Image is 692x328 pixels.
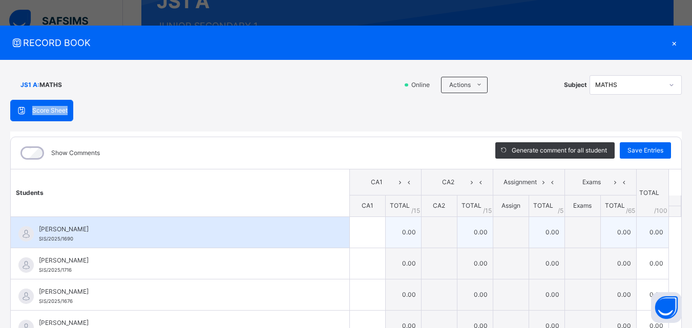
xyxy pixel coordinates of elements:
td: 0.00 [600,216,636,248]
span: [PERSON_NAME] [39,225,326,234]
span: / 15 [483,206,492,215]
span: Actions [449,80,471,90]
span: CA1 [362,202,373,209]
span: Score Sheet [32,106,68,115]
span: TOTAL [605,202,625,209]
span: SIS/2025/1716 [39,267,72,273]
span: MATHS [39,80,62,90]
button: Open asap [651,292,682,323]
span: Assign [501,202,520,209]
span: / 15 [411,206,420,215]
span: Save Entries [627,146,663,155]
td: 0.00 [457,248,493,279]
img: default.svg [18,257,34,273]
td: 0.00 [600,279,636,310]
td: 0.00 [636,279,668,310]
span: CA2 [429,178,468,187]
td: 0.00 [636,216,668,248]
img: default.svg [18,289,34,304]
span: / 65 [626,206,635,215]
span: SIS/2025/1676 [39,298,73,304]
span: Assignment [501,178,539,187]
td: 0.00 [385,248,421,279]
td: 0.00 [529,248,564,279]
td: 0.00 [457,279,493,310]
span: / 5 [558,206,563,215]
span: [PERSON_NAME] [39,256,326,265]
span: Exams [573,202,592,209]
span: /100 [654,206,667,215]
td: 0.00 [529,279,564,310]
td: 0.00 [636,248,668,279]
img: default.svg [18,226,34,242]
span: Generate comment for all student [512,146,607,155]
span: JS1 A : [20,80,39,90]
td: 0.00 [385,279,421,310]
span: [PERSON_NAME] [39,287,326,296]
div: MATHS [595,80,663,90]
span: CA2 [433,202,445,209]
span: CA1 [358,178,396,187]
td: 0.00 [457,216,493,248]
span: SIS/2025/1690 [39,236,73,242]
span: Students [16,189,44,196]
span: Subject [564,80,587,90]
span: [PERSON_NAME] [39,318,326,327]
span: TOTAL [533,202,553,209]
span: RECORD BOOK [10,36,666,50]
span: TOTAL [390,202,410,209]
td: 0.00 [385,216,421,248]
span: Online [410,80,436,90]
td: 0.00 [529,216,564,248]
label: Show Comments [51,148,100,158]
span: TOTAL [462,202,481,209]
td: 0.00 [600,248,636,279]
div: × [666,36,682,50]
span: Exams [573,178,611,187]
th: TOTAL [636,169,668,217]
